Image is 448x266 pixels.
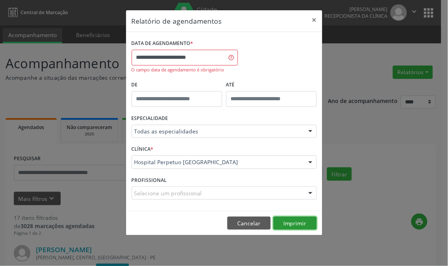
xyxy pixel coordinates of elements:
[134,127,301,135] span: Todas as especialidades
[132,143,154,155] label: CLÍNICA
[134,158,301,166] span: Hospital Perpetuo [GEOGRAPHIC_DATA]
[307,10,322,30] button: Close
[227,217,271,230] button: Cancelar
[132,174,167,187] label: PROFISSIONAL
[132,79,222,91] label: De
[132,112,168,125] label: ESPECIALIDADE
[132,67,238,73] div: O campo data de agendamento é obrigatório
[132,16,222,26] h5: Relatório de agendamentos
[273,217,317,230] button: Imprimir
[132,37,193,50] label: DATA DE AGENDAMENTO
[226,79,317,91] label: ATÉ
[134,189,202,197] span: Selecione um profissional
